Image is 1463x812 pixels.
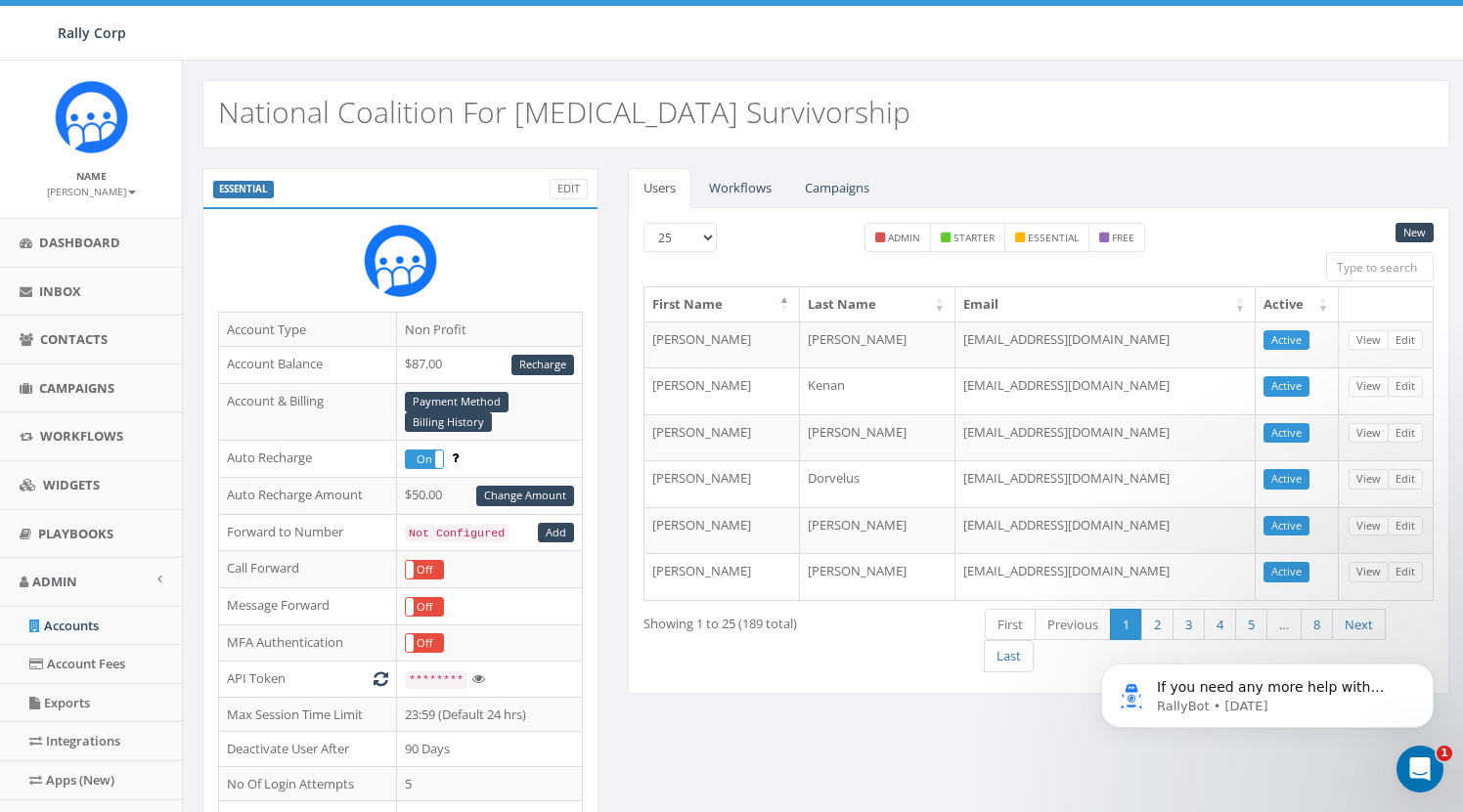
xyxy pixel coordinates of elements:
span: Campaigns [39,379,114,397]
a: … [1266,609,1302,641]
a: View [1349,562,1389,582]
td: Deactivate User After [219,732,397,767]
td: [PERSON_NAME] [800,553,955,600]
th: First Name: activate to sort column descending [644,287,800,321]
a: Next [1332,609,1386,641]
td: API Token [219,662,397,698]
span: Dashboard [39,234,120,251]
a: Active [1263,330,1309,351]
a: Edit [1388,330,1423,351]
a: Edit [1388,423,1423,444]
a: Active [1263,376,1309,397]
a: Edit [1388,516,1423,536]
td: [EMAIL_ADDRESS][DOMAIN_NAME] [955,367,1256,414]
small: Name [76,169,107,183]
a: First [985,609,1036,641]
label: Off [406,598,443,616]
td: Auto Recharge Amount [219,477,397,514]
td: [EMAIL_ADDRESS][DOMAIN_NAME] [955,460,1256,507]
a: 2 [1141,609,1174,641]
td: 5 [396,766,582,801]
th: Last Name: activate to sort column ascending [800,287,955,321]
td: [PERSON_NAME] [644,321,800,368]
td: Account Type [219,312,397,347]
a: Workflows [693,168,787,208]
td: $87.00 [396,347,582,384]
div: OnOff [405,597,444,617]
td: [PERSON_NAME] [800,321,955,368]
td: [PERSON_NAME] [644,507,800,554]
a: Last [984,640,1034,672]
div: Showing 1 to 25 (189 total) [643,607,955,633]
h2: National Coalition For [MEDICAL_DATA] Survivorship [218,96,910,128]
small: [PERSON_NAME] [47,185,136,198]
a: Active [1263,469,1309,490]
td: Max Session Time Limit [219,697,397,732]
a: Recharge [511,355,574,375]
small: essential [1028,231,1079,244]
span: Workflows [40,427,123,445]
label: Off [406,634,443,652]
img: Icon_1.png [55,80,128,153]
td: Account Balance [219,347,397,384]
a: Campaigns [789,168,885,208]
a: Active [1263,516,1309,536]
a: Billing History [405,412,492,433]
td: Auto Recharge [219,441,397,478]
a: Edit [1388,469,1423,490]
a: View [1349,469,1389,490]
td: Non Profit [396,312,582,347]
td: No Of Login Attempts [219,766,397,801]
td: [PERSON_NAME] [644,414,800,461]
td: [EMAIL_ADDRESS][DOMAIN_NAME] [955,507,1256,554]
i: Generate New Token [374,672,388,685]
small: free [1112,231,1134,244]
td: [PERSON_NAME] [800,414,955,461]
div: OnOff [405,560,444,579]
a: New [1396,223,1434,243]
a: Add [538,523,574,543]
label: ESSENTIAL [213,181,274,198]
a: View [1349,516,1389,536]
a: Payment Method [405,392,509,412]
span: Contacts [40,330,108,348]
td: Message Forward [219,587,397,624]
span: Admin [32,573,77,590]
a: Users [628,168,691,208]
td: [PERSON_NAME] [644,367,800,414]
input: Type to search [1326,252,1434,281]
label: Off [406,561,443,578]
td: [PERSON_NAME] [800,507,955,554]
a: 4 [1204,609,1236,641]
a: 8 [1301,609,1333,641]
iframe: Intercom live chat [1396,746,1443,792]
small: starter [953,231,995,244]
a: 5 [1235,609,1267,641]
td: [PERSON_NAME] [644,553,800,600]
td: [PERSON_NAME] [644,460,800,507]
td: Kenan [800,367,955,414]
td: [EMAIL_ADDRESS][DOMAIN_NAME] [955,553,1256,600]
img: Rally_Corp_Logo_1.png [364,224,437,297]
a: 1 [1110,609,1142,641]
a: View [1349,330,1389,351]
div: OnOff [405,633,444,653]
a: Edit [550,179,588,199]
th: Active: activate to sort column ascending [1256,287,1339,321]
td: 23:59 (Default 24 hrs) [396,697,582,732]
span: Rally Corp [58,23,126,42]
a: Previous [1035,609,1111,641]
a: Change Amount [476,486,574,506]
td: $50.00 [396,477,582,514]
span: Inbox [39,282,81,300]
th: Email: activate to sort column ascending [955,287,1256,321]
small: admin [888,231,920,244]
code: Not Configured [405,525,509,542]
span: Widgets [43,476,100,493]
td: 90 Days [396,732,582,767]
a: Edit [1388,376,1423,397]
